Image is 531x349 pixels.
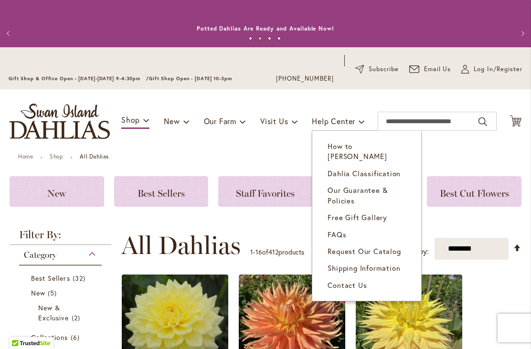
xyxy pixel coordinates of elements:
[512,24,531,43] button: Next
[250,244,304,260] p: - of products
[31,333,68,342] span: Collections
[236,188,295,199] span: Staff Favorites
[10,230,111,245] strong: Filter By:
[121,115,140,125] span: Shop
[31,273,92,283] a: Best Sellers
[10,104,110,139] a: store logo
[424,64,451,74] span: Email Us
[138,188,185,199] span: Best Sellers
[355,64,399,74] a: Subscribe
[268,247,278,256] span: 412
[328,185,388,205] span: Our Guarantee & Policies
[73,273,88,283] span: 32
[149,75,232,82] span: Gift Shop Open - [DATE] 10-3pm
[369,64,399,74] span: Subscribe
[328,263,400,273] span: Shipping Information
[24,250,56,260] span: Category
[164,116,180,126] span: New
[10,176,104,207] a: New
[50,153,63,160] a: Shop
[31,288,92,298] a: New
[121,231,241,260] span: All Dahlias
[276,74,334,84] a: [PHONE_NUMBER]
[31,288,45,297] span: New
[72,313,83,323] span: 2
[38,303,85,323] a: New &amp; Exclusive
[218,176,313,207] a: Staff Favorites
[277,37,281,40] button: 4 of 4
[48,288,59,298] span: 5
[427,176,521,207] a: Best Cut Flowers
[260,116,288,126] span: Visit Us
[328,212,387,222] span: Free Gift Gallery
[440,188,509,199] span: Best Cut Flowers
[249,37,252,40] button: 1 of 4
[9,75,149,82] span: Gift Shop & Office Open - [DATE]-[DATE] 9-4:30pm /
[31,332,92,342] a: Collections
[31,274,70,283] span: Best Sellers
[38,303,69,322] span: New & Exclusive
[197,25,334,32] a: Potted Dahlias Are Ready and Available Now!
[328,280,367,290] span: Contact Us
[328,141,387,161] span: How to [PERSON_NAME]
[268,37,271,40] button: 3 of 4
[258,37,262,40] button: 2 of 4
[312,116,355,126] span: Help Center
[474,64,522,74] span: Log In/Register
[71,332,82,342] span: 6
[114,176,209,207] a: Best Sellers
[250,247,253,256] span: 1
[461,64,522,74] a: Log In/Register
[409,64,451,74] a: Email Us
[255,247,262,256] span: 16
[328,246,401,256] span: Request Our Catalog
[7,315,34,342] iframe: Launch Accessibility Center
[328,230,346,239] span: FAQs
[18,153,33,160] a: Home
[328,169,401,178] span: Dahlia Classification
[204,116,236,126] span: Our Farm
[47,188,66,199] span: New
[80,153,109,160] strong: All Dahlias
